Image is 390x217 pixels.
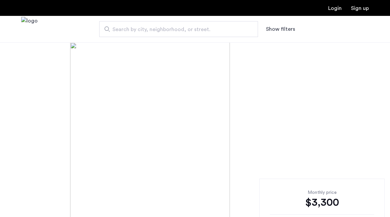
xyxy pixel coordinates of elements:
[270,189,374,196] div: Monthly price
[99,21,258,37] input: Apartment Search
[270,196,374,209] div: $3,300
[266,25,295,33] button: Show or hide filters
[112,25,239,33] span: Search by city, neighborhood, or street.
[21,17,38,42] a: Cazamio Logo
[351,6,369,11] a: Registration
[21,17,38,42] img: logo
[328,6,342,11] a: Login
